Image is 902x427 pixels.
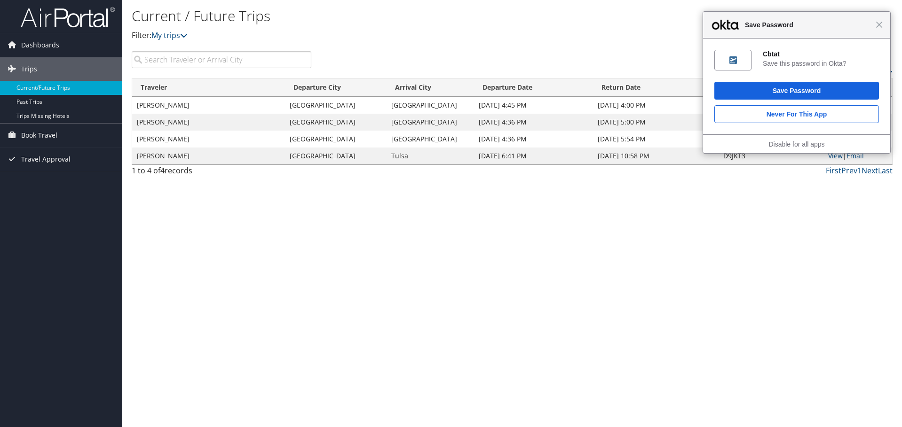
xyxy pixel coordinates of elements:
p: Filter: [132,30,639,42]
span: Save Password [740,19,876,31]
td: [DATE] 4:00 PM [593,97,719,114]
a: View [828,151,843,160]
button: Never for this App [714,105,879,123]
td: [GEOGRAPHIC_DATA] [285,97,387,114]
a: 1 [857,165,862,176]
td: | [823,148,892,164]
a: Email [847,151,864,160]
div: Save this password in Okta? [763,59,879,68]
th: Traveler: activate to sort column ascending [132,78,285,97]
td: [DATE] 6:41 PM [474,148,593,164]
a: [PERSON_NAME] [818,5,893,33]
a: Last [878,165,893,176]
th: Departure Date: activate to sort column descending [474,78,593,97]
span: Trips [21,57,37,81]
td: [DATE] 4:45 PM [474,97,593,114]
td: [PERSON_NAME] [132,97,285,114]
input: Search Traveler or Arrival City [132,51,311,68]
th: Departure City: activate to sort column ascending [285,78,387,97]
img: airportal-logo.png [21,6,115,28]
td: Tulsa [387,148,475,164]
th: Arrival City: activate to sort column ascending [387,78,475,97]
td: [GEOGRAPHIC_DATA] [285,131,387,148]
td: [GEOGRAPHIC_DATA] [387,131,475,148]
a: First [826,165,841,176]
a: My trips [151,30,188,40]
img: 9IrUADAAAABklEQVQDAMp15y9HRpfFAAAAAElFTkSuQmCC [729,56,737,64]
td: [PERSON_NAME] [132,114,285,131]
td: [PERSON_NAME] [132,131,285,148]
div: Cbtat [763,50,879,58]
span: Close [876,21,883,28]
td: [GEOGRAPHIC_DATA] [285,148,387,164]
td: [GEOGRAPHIC_DATA] [285,114,387,131]
th: Return Date: activate to sort column ascending [593,78,719,97]
td: [DATE] 5:54 PM [593,131,719,148]
span: 4 [160,165,165,176]
td: [PERSON_NAME] [132,148,285,164]
td: [DATE] 10:58 PM [593,148,719,164]
a: Disable for all apps [768,140,824,148]
span: Dashboards [21,33,59,57]
td: [GEOGRAPHIC_DATA] [387,114,475,131]
td: D9JKT3 [719,148,823,164]
td: [DATE] 5:00 PM [593,114,719,131]
div: 1 to 4 of records [132,165,311,181]
td: [DATE] 4:36 PM [474,114,593,131]
span: Travel Approval [21,148,71,171]
a: Prev [841,165,857,176]
button: Save Password [714,82,879,100]
a: Next [862,165,878,176]
td: [GEOGRAPHIC_DATA] [387,97,475,114]
span: Book Travel [21,124,57,147]
h1: Current / Future Trips [132,6,639,26]
td: [DATE] 4:36 PM [474,131,593,148]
